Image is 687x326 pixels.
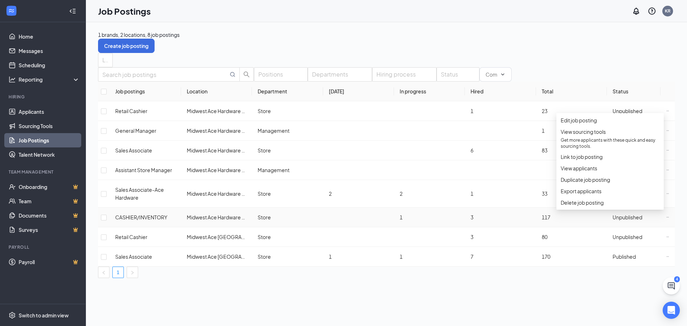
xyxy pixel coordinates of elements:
[542,147,547,154] span: 83
[187,127,297,134] span: Midwest Ace Hardware - [GEOGRAPHIC_DATA]
[561,188,601,194] span: Export applicants
[400,190,403,197] span: 2
[19,194,80,208] a: TeamCrown
[252,141,323,160] td: Store
[115,253,152,260] span: Sales Associate
[542,190,547,197] span: 33
[666,169,669,171] svg: Ellipses
[258,127,289,134] span: Management
[329,253,332,260] span: 1
[252,101,323,121] td: Store
[258,147,271,154] span: Store
[667,282,676,290] svg: ChatActive
[252,160,323,180] td: Management
[102,70,228,79] input: Search job postings
[613,108,642,114] span: Unpublished
[471,253,473,260] span: 7
[258,108,271,114] span: Store
[500,72,506,77] svg: ChevronDown
[113,267,123,278] a: 1
[663,277,680,295] button: ChatActive
[98,267,109,278] button: left
[252,208,323,227] td: Store
[115,147,152,154] span: Sales Associate
[666,149,669,152] svg: Ellipses
[258,190,271,197] span: Store
[181,180,252,208] td: Midwest Ace Hardware - Manhattan
[9,312,16,319] svg: Settings
[400,253,403,260] span: 1
[98,267,109,278] li: Previous Page
[486,70,497,78] input: Compensation info
[329,190,332,197] span: 2
[19,76,80,83] div: Reporting
[665,8,671,14] div: KR
[258,234,271,240] span: Store
[666,255,669,258] svg: Ellipses
[9,76,16,83] svg: Analysis
[252,121,323,141] td: Management
[187,190,297,197] span: Midwest Ace Hardware - [GEOGRAPHIC_DATA]
[258,214,271,220] span: Store
[561,154,603,160] span: Link to job posting
[98,39,155,53] button: Create job posting
[187,214,297,220] span: Midwest Ace Hardware - [GEOGRAPHIC_DATA]
[666,129,669,132] svg: Ellipses
[258,253,271,260] span: Store
[666,110,669,112] svg: Ellipses
[115,167,172,173] span: Assistant Store Manager
[542,108,547,114] span: 23
[561,165,597,171] span: View applicants
[19,208,80,223] a: DocumentsCrown
[181,227,252,247] td: Midwest Ace Hardware Junction City
[613,234,642,240] span: Unpublished
[102,271,106,275] span: left
[69,8,76,15] svg: Collapse
[187,147,297,154] span: Midwest Ace Hardware - [GEOGRAPHIC_DATA]
[674,276,680,282] div: 4
[240,71,253,78] span: search
[323,82,394,101] th: [DATE]
[19,312,69,319] div: Switch to admin view
[561,176,610,183] span: Duplicate job posting
[19,29,80,44] a: Home
[471,190,473,197] span: 1
[98,5,151,17] h1: Job Postings
[187,167,297,173] span: Midwest Ace Hardware - [GEOGRAPHIC_DATA]
[181,121,252,141] td: Midwest Ace Hardware - Manhattan
[542,234,547,240] span: 80
[632,7,640,15] svg: Notifications
[613,253,636,260] span: Published
[181,101,252,121] td: Midwest Ace Hardware - Manhattan
[239,67,254,82] button: search
[115,108,147,114] span: Retail Cashier
[666,216,669,219] svg: Ellipses
[187,108,297,114] span: Midwest Ace Hardware - [GEOGRAPHIC_DATA]
[19,104,80,119] a: Applicants
[9,169,78,175] div: Team Management
[19,133,80,147] a: Job Postings
[181,160,252,180] td: Midwest Ace Hardware - Manhattan
[465,82,536,101] th: Hired
[613,214,642,220] span: Unpublished
[394,82,465,101] th: In progress
[115,234,147,240] span: Retail Cashier
[181,247,252,267] td: Midwest Ace Hardware Junction City
[19,180,80,194] a: OnboardingCrown
[9,94,78,100] div: Hiring
[252,247,323,267] td: Store
[8,7,15,14] svg: WorkstreamLogo
[115,127,156,134] span: General Manager
[561,117,597,123] span: Edit job posting
[115,87,175,95] div: Job postings
[252,227,323,247] td: Store
[181,141,252,160] td: Midwest Ace Hardware - Manhattan
[127,267,138,278] button: right
[112,267,124,278] li: 1
[19,119,80,133] a: Sourcing Tools
[648,7,656,15] svg: QuestionInfo
[115,214,167,220] span: CASHIER/INVENTORY
[471,214,473,220] span: 3
[471,147,473,154] span: 6
[230,72,235,77] svg: MagnifyingGlass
